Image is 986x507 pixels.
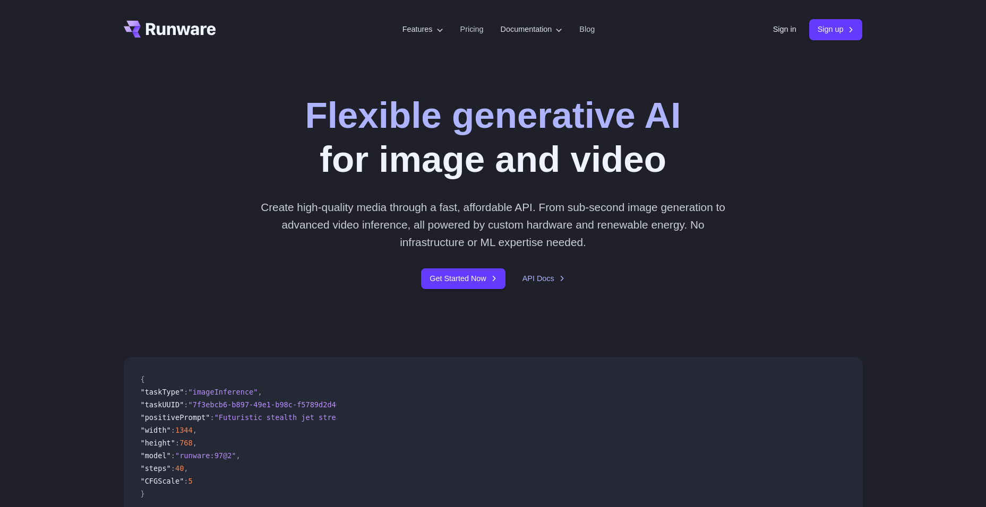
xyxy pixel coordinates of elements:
[305,94,681,136] strong: Flexible generative AI
[171,426,175,434] span: :
[141,489,145,498] span: }
[256,198,730,251] p: Create high-quality media through a fast, affordable API. From sub-second image generation to adv...
[184,477,188,485] span: :
[141,426,171,434] span: "width"
[402,23,443,36] label: Features
[179,439,193,447] span: 768
[421,268,505,289] a: Get Started Now
[188,400,354,409] span: "7f3ebcb6-b897-49e1-b98c-f5789d2d40d7"
[210,413,214,422] span: :
[171,451,175,460] span: :
[460,23,484,36] a: Pricing
[175,439,179,447] span: :
[215,413,610,422] span: "Futuristic stealth jet streaking through a neon-lit cityscape with glowing purple exhaust"
[175,451,236,460] span: "runware:97@2"
[141,439,175,447] span: "height"
[141,464,171,473] span: "steps"
[258,388,262,396] span: ,
[184,388,188,396] span: :
[141,375,145,383] span: {
[184,464,188,473] span: ,
[141,413,210,422] span: "positivePrompt"
[175,426,193,434] span: 1344
[141,477,184,485] span: "CFGScale"
[188,477,193,485] span: 5
[236,451,241,460] span: ,
[141,388,184,396] span: "taskType"
[579,23,595,36] a: Blog
[522,273,565,285] a: API Docs
[809,19,863,40] a: Sign up
[124,21,216,38] a: Go to /
[305,93,681,181] h1: for image and video
[184,400,188,409] span: :
[141,400,184,409] span: "taskUUID"
[501,23,563,36] label: Documentation
[773,23,796,36] a: Sign in
[175,464,184,473] span: 40
[141,451,171,460] span: "model"
[171,464,175,473] span: :
[188,388,258,396] span: "imageInference"
[193,439,197,447] span: ,
[193,426,197,434] span: ,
